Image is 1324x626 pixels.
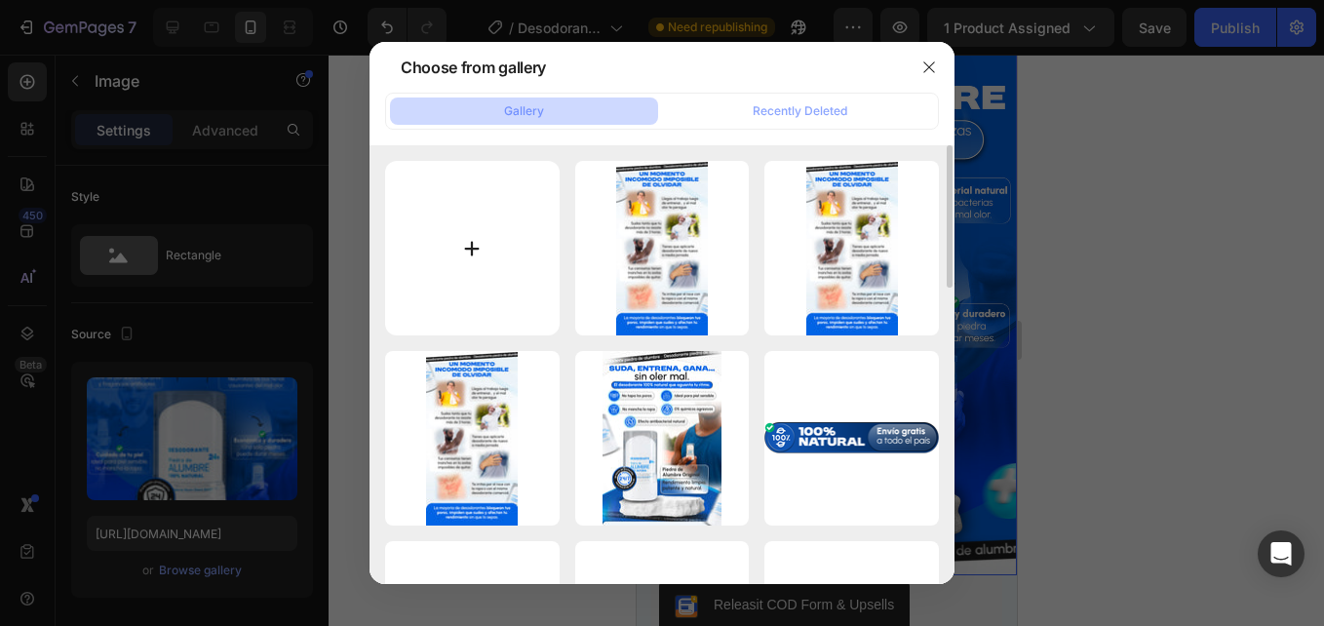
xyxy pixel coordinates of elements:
img: image [764,422,939,453]
div: Image [24,3,66,20]
div: Open Intercom Messenger [1258,530,1305,577]
img: image [426,351,518,526]
div: Choose from gallery [401,56,546,79]
img: image [806,161,898,335]
button: Gallery [390,98,658,125]
button: Recently Deleted [666,98,934,125]
img: image [603,351,720,526]
button: Releasit COD Form & Upsells [22,528,273,575]
div: Releasit COD Form & Upsells [77,540,257,561]
div: Recently Deleted [753,102,847,120]
div: Gallery [504,102,544,120]
img: CKKYs5695_ICEAE=.webp [38,540,61,564]
img: image [616,161,708,335]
